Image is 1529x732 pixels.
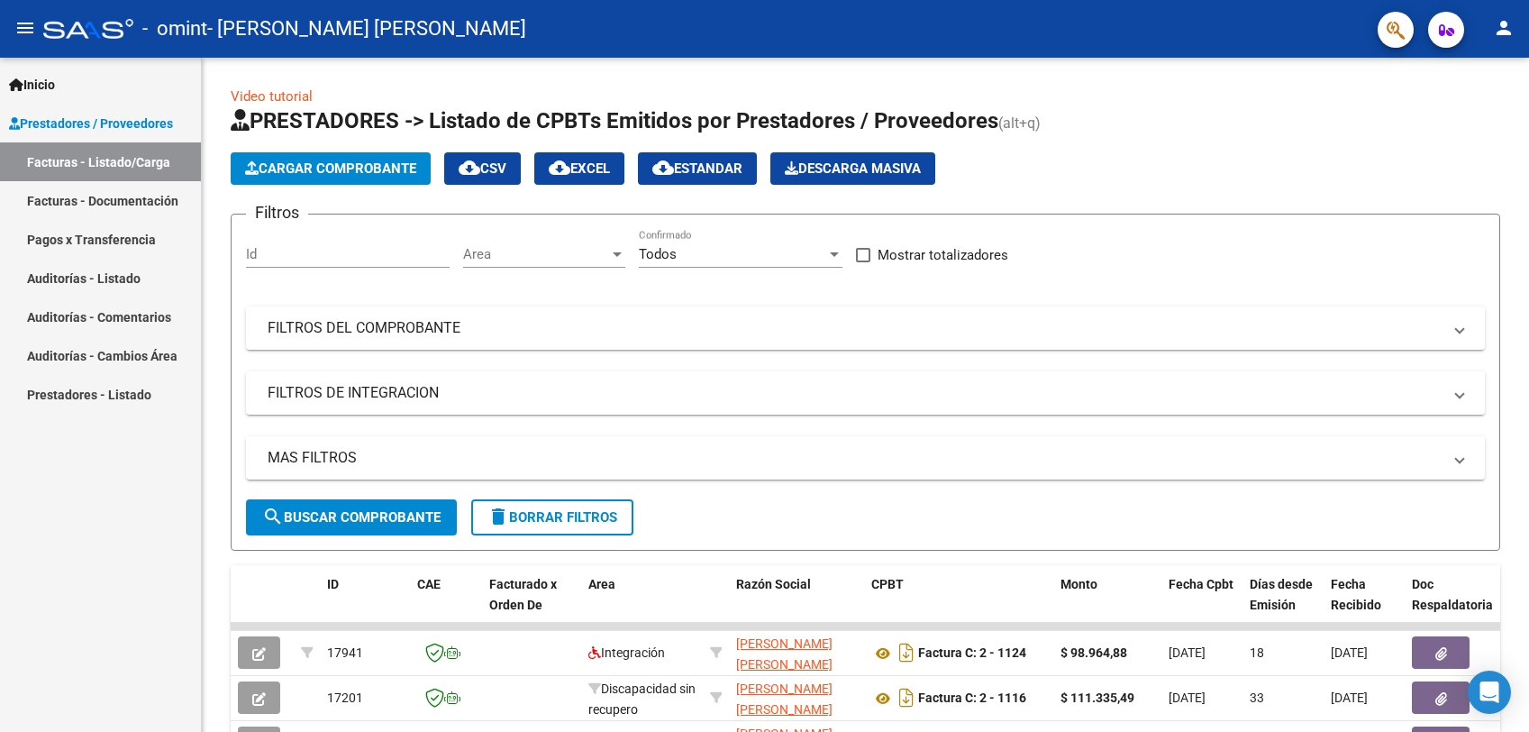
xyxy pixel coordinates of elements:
span: 33 [1250,691,1264,705]
span: Doc Respaldatoria [1412,577,1493,612]
span: 17941 [327,645,363,660]
mat-expansion-panel-header: FILTROS DE INTEGRACION [246,371,1485,415]
span: Integración [588,645,665,660]
mat-icon: search [262,506,284,527]
mat-icon: menu [14,17,36,39]
span: Todos [639,246,677,262]
span: Facturado x Orden De [489,577,557,612]
button: Buscar Comprobante [246,499,457,535]
span: [PERSON_NAME] [PERSON_NAME] [736,682,833,717]
button: Estandar [638,152,757,185]
strong: $ 98.964,88 [1060,645,1127,660]
i: Descargar documento [895,638,918,667]
mat-panel-title: MAS FILTROS [268,448,1442,468]
strong: $ 111.335,49 [1060,691,1134,705]
i: Descargar documento [895,683,918,712]
button: EXCEL [534,152,624,185]
span: 18 [1250,645,1264,660]
span: [PERSON_NAME] [PERSON_NAME] [736,636,833,672]
button: Borrar Filtros [471,499,633,535]
datatable-header-cell: ID [320,565,410,645]
span: Borrar Filtros [487,509,617,526]
span: [DATE] [1169,645,1206,660]
span: CPBT [871,577,904,591]
span: - [PERSON_NAME] [PERSON_NAME] [207,9,526,49]
mat-icon: cloud_download [459,157,480,178]
span: Discapacidad sin recupero [588,682,696,717]
span: (alt+q) [998,114,1041,132]
datatable-header-cell: Fecha Cpbt [1161,565,1242,645]
span: Cargar Comprobante [245,160,416,177]
app-download-masive: Descarga masiva de comprobantes (adjuntos) [770,152,935,185]
span: Monto [1060,577,1097,591]
datatable-header-cell: Razón Social [729,565,864,645]
span: EXCEL [549,160,610,177]
strong: Factura C: 2 - 1116 [918,691,1026,706]
span: Area [463,246,609,262]
datatable-header-cell: Días desde Emisión [1242,565,1324,645]
span: Razón Social [736,577,811,591]
span: Mostrar totalizadores [878,244,1008,266]
span: Descarga Masiva [785,160,921,177]
datatable-header-cell: Monto [1053,565,1161,645]
button: Cargar Comprobante [231,152,431,185]
span: Fecha Cpbt [1169,577,1233,591]
span: 17201 [327,691,363,705]
span: CAE [417,577,441,591]
a: Video tutorial [231,88,313,105]
mat-icon: cloud_download [652,157,674,178]
span: Fecha Recibido [1331,577,1381,612]
datatable-header-cell: Doc Respaldatoria [1405,565,1513,645]
button: Descarga Masiva [770,152,935,185]
span: PRESTADORES -> Listado de CPBTs Emitidos por Prestadores / Proveedores [231,108,998,133]
span: - omint [142,9,207,49]
h3: Filtros [246,200,308,225]
span: Inicio [9,75,55,95]
mat-icon: person [1493,17,1515,39]
datatable-header-cell: CAE [410,565,482,645]
span: Estandar [652,160,742,177]
span: Prestadores / Proveedores [9,114,173,133]
span: ID [327,577,339,591]
mat-icon: delete [487,506,509,527]
span: [DATE] [1331,691,1368,705]
span: Días desde Emisión [1250,577,1313,612]
span: Buscar Comprobante [262,509,441,526]
span: [DATE] [1331,645,1368,660]
mat-icon: cloud_download [549,157,570,178]
datatable-header-cell: Area [581,565,703,645]
mat-expansion-panel-header: FILTROS DEL COMPROBANTE [246,307,1485,350]
mat-panel-title: FILTROS DE INTEGRACION [268,383,1442,403]
button: CSV [444,152,521,185]
span: [DATE] [1169,691,1206,705]
div: 27267287592 [736,634,857,672]
datatable-header-cell: Facturado x Orden De [482,565,581,645]
mat-expansion-panel-header: MAS FILTROS [246,436,1485,480]
strong: Factura C: 2 - 1124 [918,646,1026,661]
div: 27267287592 [736,679,857,717]
datatable-header-cell: Fecha Recibido [1324,565,1405,645]
span: Area [588,577,615,591]
div: Open Intercom Messenger [1468,671,1511,714]
datatable-header-cell: CPBT [864,565,1053,645]
mat-panel-title: FILTROS DEL COMPROBANTE [268,318,1442,338]
span: CSV [459,160,506,177]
